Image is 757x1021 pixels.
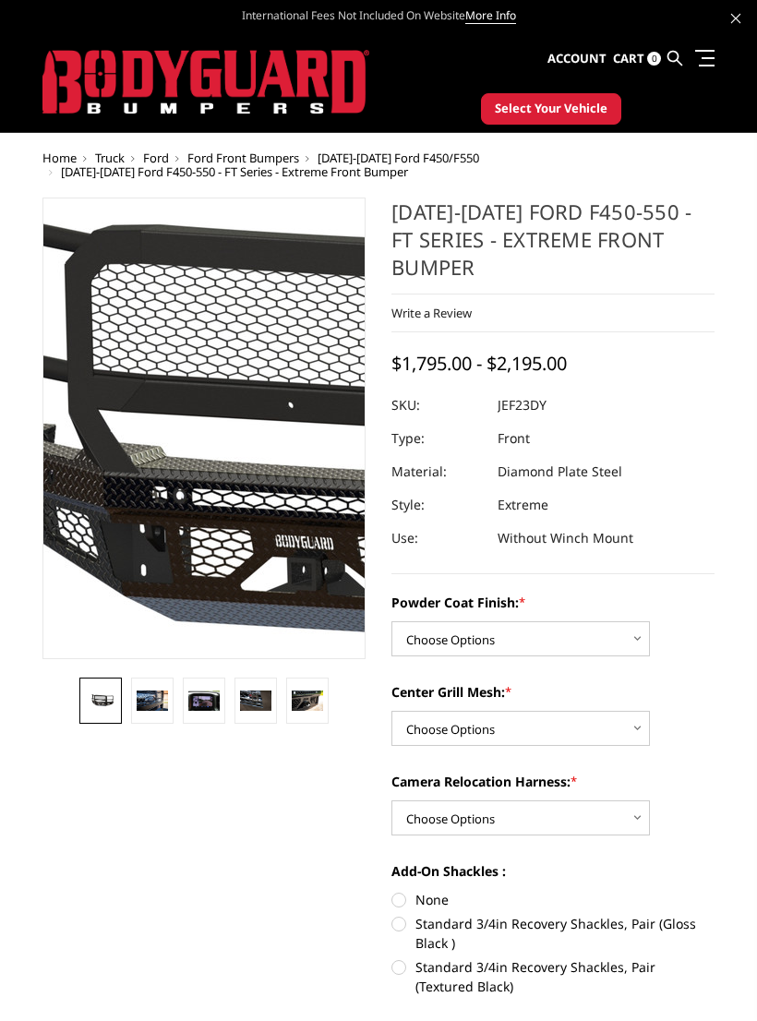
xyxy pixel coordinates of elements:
span: $1,795.00 - $2,195.00 [391,351,567,376]
img: 2023-2025 Ford F450-550 - FT Series - Extreme Front Bumper [137,691,168,712]
label: Camera Relocation Harness: [391,772,715,791]
a: Account [547,34,607,84]
a: Truck [95,150,125,166]
label: Standard 3/4in Recovery Shackles, Pair (Textured Black) [391,957,715,996]
a: Cart 0 [613,34,661,84]
a: Home [42,150,77,166]
label: Center Grill Mesh: [391,682,715,702]
h1: [DATE]-[DATE] Ford F450-550 - FT Series - Extreme Front Bumper [391,198,715,294]
img: 2023-2025 Ford F450-550 - FT Series - Extreme Front Bumper [85,693,116,708]
dt: Material: [391,455,484,488]
span: 0 [647,52,661,66]
span: Select Your Vehicle [495,100,607,118]
dd: Front [498,422,530,455]
button: Select Your Vehicle [481,93,621,125]
label: None [391,890,715,909]
dt: Use: [391,522,484,555]
span: Cart [613,50,644,66]
dt: SKU: [391,389,484,422]
label: Add-On Shackles : [391,861,715,881]
a: Ford Front Bumpers [187,150,299,166]
img: BODYGUARD BUMPERS [42,50,369,114]
a: More Info [465,7,516,24]
dt: Style: [391,488,484,522]
dd: Without Winch Mount [498,522,633,555]
a: Ford [143,150,169,166]
img: Clear View Camera: Relocate your front camera and keep the functionality completely. [188,691,220,712]
dt: Type: [391,422,484,455]
label: Standard 3/4in Recovery Shackles, Pair (Gloss Black ) [391,914,715,953]
a: Write a Review [391,305,472,321]
img: 2023-2025 Ford F450-550 - FT Series - Extreme Front Bumper [292,691,323,712]
span: [DATE]-[DATE] Ford F450-550 - FT Series - Extreme Front Bumper [61,163,408,180]
label: Powder Coat Finish: [391,593,715,612]
span: Account [547,50,607,66]
a: [DATE]-[DATE] Ford F450/F550 [318,150,479,166]
dd: Extreme [498,488,548,522]
dd: JEF23DY [498,389,547,422]
dd: Diamond Plate Steel [498,455,622,488]
img: 2023-2025 Ford F450-550 - FT Series - Extreme Front Bumper [240,691,271,712]
a: 2023-2025 Ford F450-550 - FT Series - Extreme Front Bumper [42,198,366,659]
